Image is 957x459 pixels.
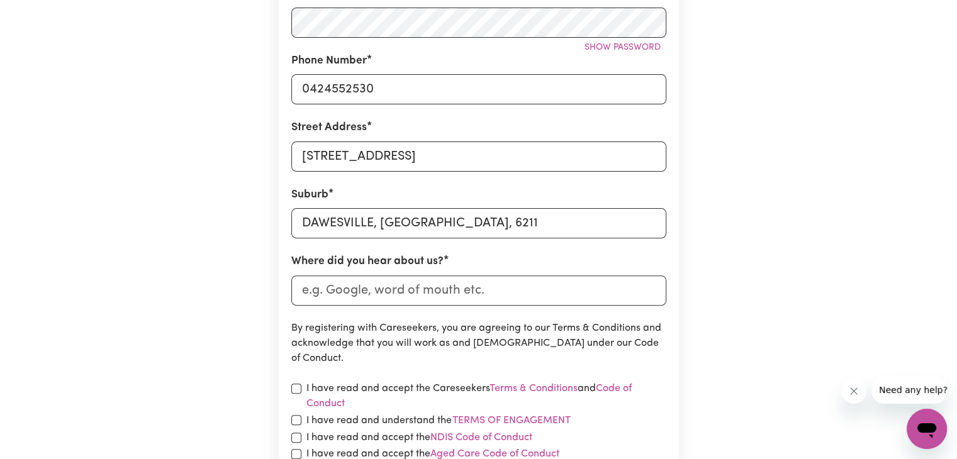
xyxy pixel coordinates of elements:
[306,412,571,429] label: I have read and understand the
[430,449,559,459] a: Aged Care Code of Conduct
[841,379,866,404] iframe: Close message
[291,275,666,306] input: e.g. Google, word of mouth etc.
[452,412,571,429] button: I have read and understand the
[430,433,532,443] a: NDIS Code of Conduct
[291,253,444,270] label: Where did you hear about us?
[490,384,578,394] a: Terms & Conditions
[306,384,632,409] a: Code of Conduct
[8,9,76,19] span: Need any help?
[291,53,367,69] label: Phone Number
[579,38,666,57] button: Show password
[291,141,666,172] input: e.g. 221B Victoria St
[907,409,947,449] iframe: Button to launch messaging window
[306,430,532,445] label: I have read and accept the
[585,43,661,52] span: Show password
[291,74,666,104] input: e.g. 0412 345 678
[291,119,367,136] label: Street Address
[871,376,947,404] iframe: Message from company
[291,187,328,203] label: Suburb
[306,381,666,411] label: I have read and accept the Careseekers and
[291,321,666,366] p: By registering with Careseekers, you are agreeing to our Terms & Conditions and acknowledge that ...
[291,208,666,238] input: e.g. North Bondi, New South Wales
